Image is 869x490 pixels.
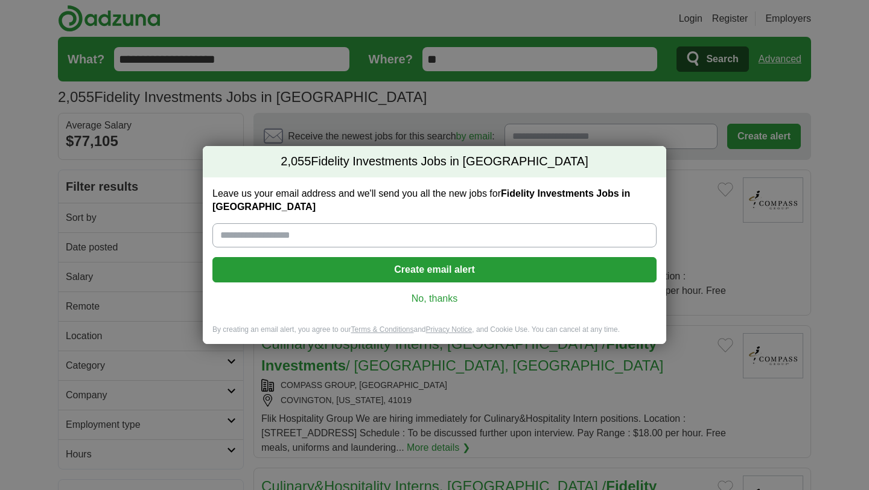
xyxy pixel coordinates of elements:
[212,188,630,212] strong: Fidelity Investments Jobs in [GEOGRAPHIC_DATA]
[212,187,657,214] label: Leave us your email address and we'll send you all the new jobs for
[203,325,666,345] div: By creating an email alert, you agree to our and , and Cookie Use. You can cancel at any time.
[426,325,473,334] a: Privacy Notice
[351,325,413,334] a: Terms & Conditions
[212,257,657,282] button: Create email alert
[203,146,666,177] h2: Fidelity Investments Jobs in [GEOGRAPHIC_DATA]
[222,292,647,305] a: No, thanks
[281,153,311,170] span: 2,055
